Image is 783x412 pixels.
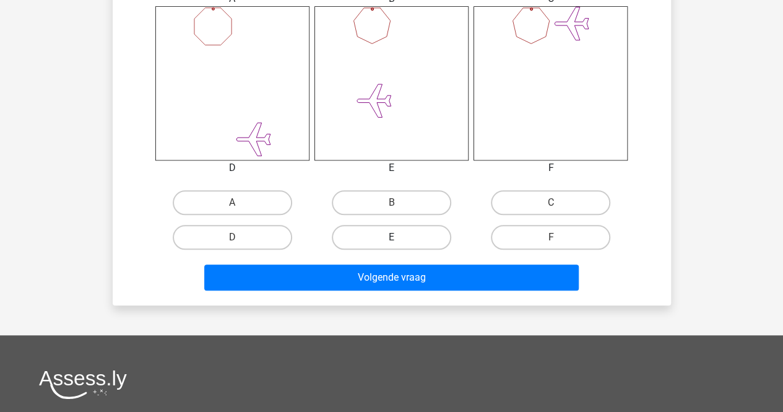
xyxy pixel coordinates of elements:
[491,225,610,250] label: F
[332,225,451,250] label: E
[173,225,292,250] label: D
[305,160,478,175] div: E
[204,265,579,291] button: Volgende vraag
[173,190,292,215] label: A
[332,190,451,215] label: B
[464,160,637,175] div: F
[491,190,610,215] label: C
[146,160,319,175] div: D
[39,370,127,399] img: Assessly logo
